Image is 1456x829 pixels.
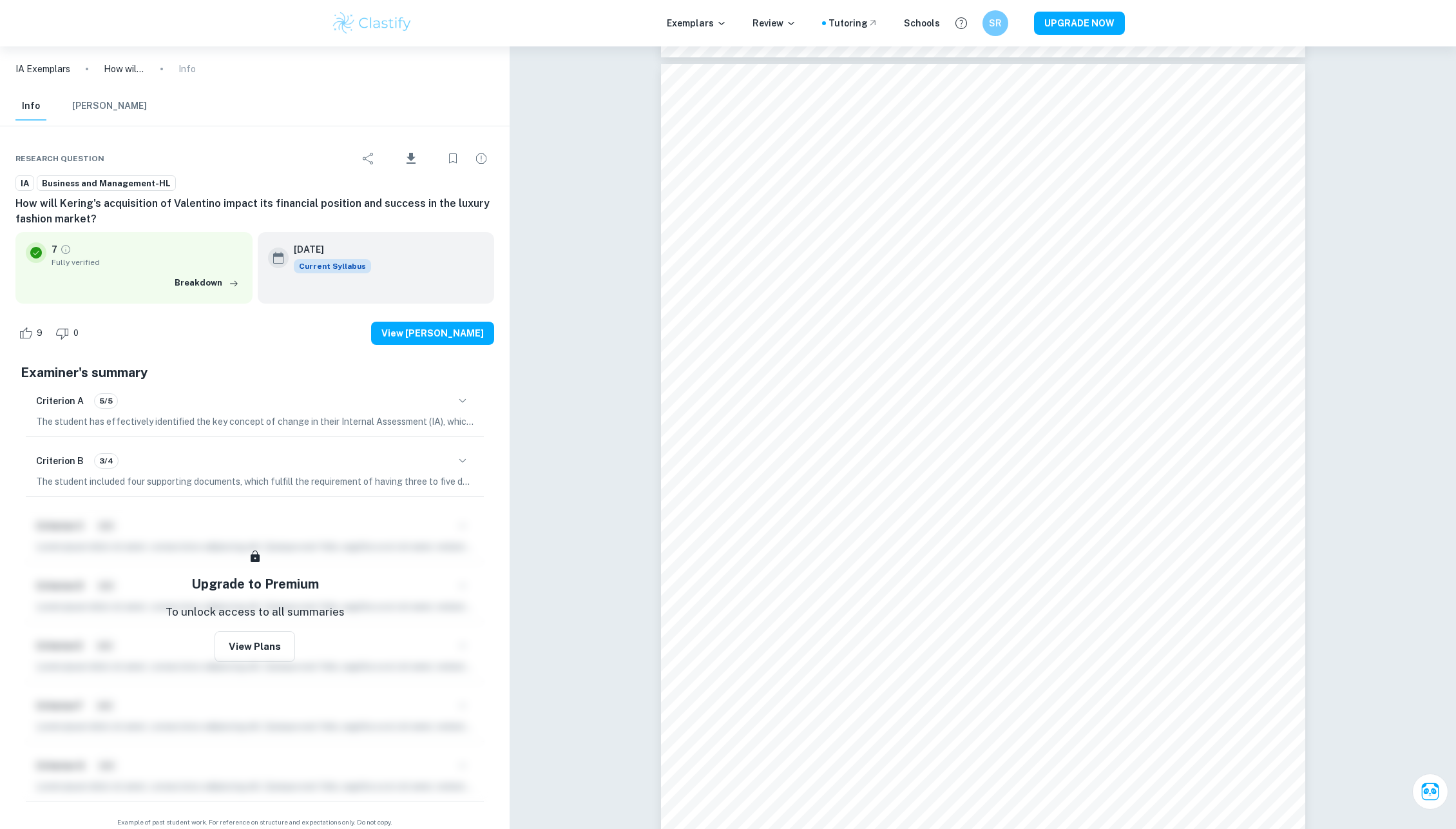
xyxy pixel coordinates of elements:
button: [PERSON_NAME] [72,92,147,121]
button: SR [982,10,1008,36]
span: Example of past student work. For reference on structure and expectations only. Do not copy. [15,817,494,827]
div: Dislike [52,323,86,344]
h5: Upgrade to Premium [191,574,319,594]
a: Grade fully verified [60,244,72,255]
a: IA Exemplars [15,62,70,76]
div: Bookmark [440,146,466,171]
p: The student has effectively identified the key concept of change in their Internal Assessment (IA... [36,414,474,429]
h6: SR [988,16,1003,30]
h5: Examiner's summary [21,363,489,382]
p: How will Kering's acquisition of Valentino impact its financial position and success in the luxur... [104,62,145,76]
p: Exemplars [667,16,727,30]
a: Schools [904,16,940,30]
div: Like [15,323,50,344]
p: The student included four supporting documents, which fulfill the requirement of having three to ... [36,474,474,489]
span: 3/4 [95,455,118,467]
button: View [PERSON_NAME] [371,322,494,345]
p: Review [752,16,796,30]
span: Fully verified [52,257,242,268]
button: UPGRADE NOW [1034,12,1125,35]
h6: Criterion B [36,454,84,468]
span: Current Syllabus [294,259,371,273]
a: Tutoring [829,16,878,30]
p: To unlock access to all summaries [166,604,345,621]
button: Info [15,92,46,121]
p: 7 [52,242,57,257]
div: Download [384,142,437,175]
span: 9 [30,327,50,340]
span: IA [16,177,34,190]
div: This exemplar is based on the current syllabus. Feel free to refer to it for inspiration/ideas wh... [294,259,371,273]
img: Clastify logo [331,10,413,36]
h6: How will Kering's acquisition of Valentino impact its financial position and success in the luxur... [15,196,494,227]
a: IA [15,175,34,191]
button: View Plans [215,631,295,662]
span: Research question [15,153,104,164]
span: 0 [66,327,86,340]
div: Share [356,146,381,171]
h6: Criterion A [36,394,84,408]
div: Report issue [468,146,494,171]
h6: [DATE] [294,242,361,257]
p: Info [178,62,196,76]
a: Business and Management-HL [37,175,176,191]
button: Help and Feedback [950,12,972,34]
span: Business and Management-HL [37,177,175,190]
button: Ask Clai [1412,774,1448,810]
span: 5/5 [95,395,117,407]
button: Breakdown [171,273,242,293]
